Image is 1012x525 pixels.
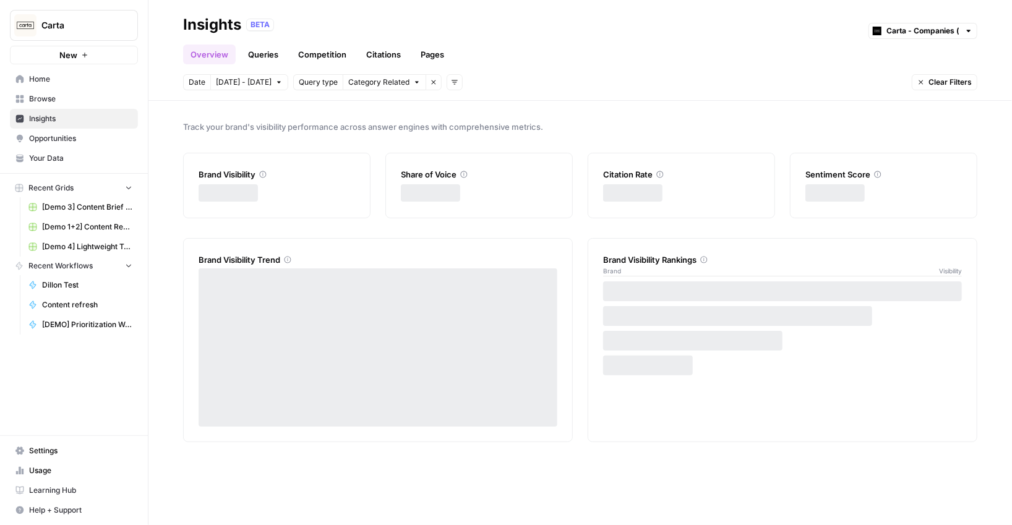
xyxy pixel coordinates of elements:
a: Citations [359,45,408,64]
div: Citation Rate [603,168,760,181]
a: Browse [10,89,138,109]
button: Category Related [343,74,426,90]
span: [DATE] - [DATE] [216,77,272,88]
a: [Demo 4] Lightweight Topic Prioritization Grid [23,237,138,257]
a: [Demo 3] Content Brief Demo Grid [23,197,138,217]
a: Dillon Test [23,275,138,295]
span: [Demo 3] Content Brief Demo Grid [42,202,132,213]
span: Opportunities [29,133,132,144]
a: [Demo 1+2] Content Refresh Demo Grid [23,217,138,237]
img: Carta Logo [14,14,36,36]
a: Insights [10,109,138,129]
a: Pages [413,45,452,64]
button: Recent Workflows [10,257,138,275]
span: [Demo 1+2] Content Refresh Demo Grid [42,221,132,233]
span: Carta [41,19,116,32]
span: Brand [603,266,621,276]
span: New [59,49,77,61]
div: Brand Visibility Trend [199,254,557,266]
button: [DATE] - [DATE] [210,74,288,90]
a: Your Data [10,148,138,168]
span: [DEMO] Prioritization Workflow for creation [42,319,132,330]
div: Insights [183,15,241,35]
a: Competition [291,45,354,64]
a: Content refresh [23,295,138,315]
span: Clear Filters [928,77,972,88]
span: Recent Workflows [28,260,93,271]
div: Brand Visibility Rankings [603,254,962,266]
span: Home [29,74,132,85]
span: Your Data [29,153,132,164]
a: Home [10,69,138,89]
span: Visibility [939,266,962,276]
a: Settings [10,441,138,461]
span: Content refresh [42,299,132,310]
span: Help + Support [29,505,132,516]
span: Recent Grids [28,182,74,194]
button: New [10,46,138,64]
span: Insights [29,113,132,124]
div: BETA [246,19,274,31]
a: Queries [241,45,286,64]
a: Usage [10,461,138,480]
a: Opportunities [10,129,138,148]
span: Track your brand's visibility performance across answer engines with comprehensive metrics. [183,121,977,133]
span: Browse [29,93,132,105]
span: Date [189,77,205,88]
a: [DEMO] Prioritization Workflow for creation [23,315,138,335]
span: [Demo 4] Lightweight Topic Prioritization Grid [42,241,132,252]
a: Overview [183,45,236,64]
button: Workspace: Carta [10,10,138,41]
span: Learning Hub [29,485,132,496]
span: Usage [29,465,132,476]
div: Brand Visibility [199,168,355,181]
a: Learning Hub [10,480,138,500]
span: Dillon Test [42,280,132,291]
div: Share of Voice [401,168,557,181]
span: Query type [299,77,338,88]
div: Sentiment Score [805,168,962,181]
span: Settings [29,445,132,456]
input: Carta - Companies (cap table) [886,25,959,37]
span: Category Related [348,77,410,88]
button: Recent Grids [10,179,138,197]
button: Help + Support [10,500,138,520]
button: Clear Filters [912,74,977,90]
